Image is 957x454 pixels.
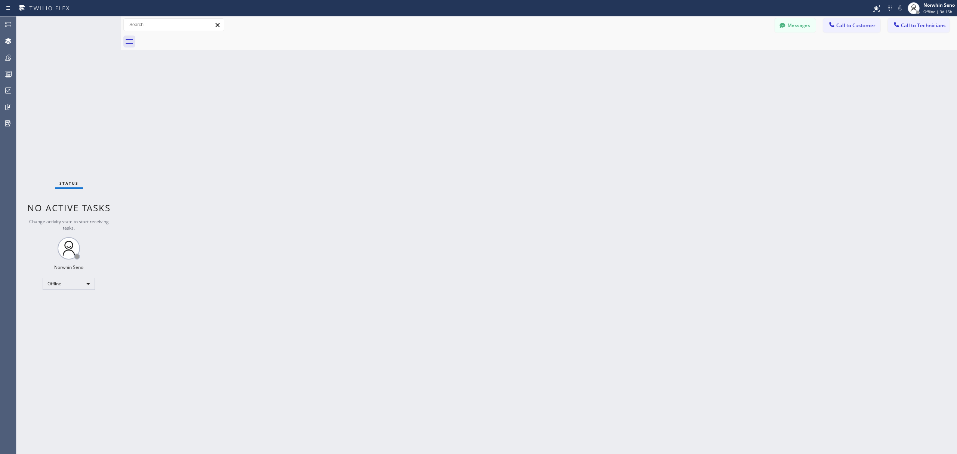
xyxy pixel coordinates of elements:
[43,278,95,290] div: Offline
[59,181,79,186] span: Status
[27,202,111,214] span: No active tasks
[836,22,876,29] span: Call to Customer
[29,218,109,231] span: Change activity state to start receiving tasks.
[124,19,224,31] input: Search
[823,18,880,33] button: Call to Customer
[895,3,905,13] button: Mute
[923,9,952,14] span: Offline | 3d 15h
[54,264,83,270] div: Norwhin Seno
[888,18,950,33] button: Call to Technicians
[901,22,945,29] span: Call to Technicians
[923,2,955,8] div: Norwhin Seno
[775,18,816,33] button: Messages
